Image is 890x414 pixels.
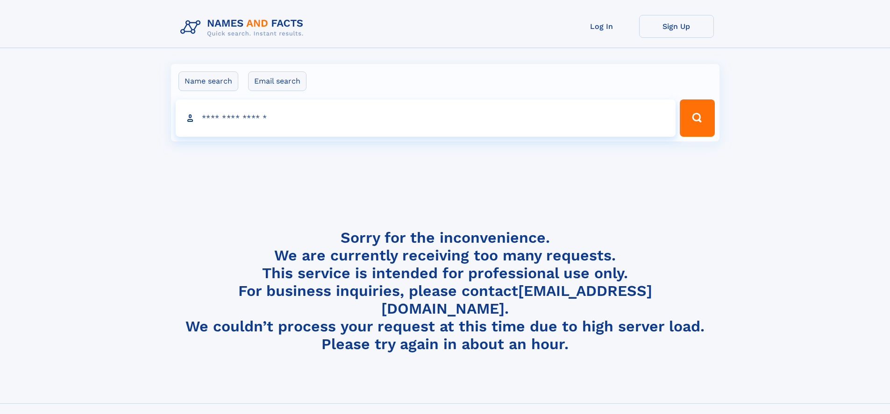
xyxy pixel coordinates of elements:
[178,71,238,91] label: Name search
[639,15,714,38] a: Sign Up
[177,15,311,40] img: Logo Names and Facts
[680,99,714,137] button: Search Button
[176,99,676,137] input: search input
[381,282,652,317] a: [EMAIL_ADDRESS][DOMAIN_NAME]
[564,15,639,38] a: Log In
[177,229,714,353] h4: Sorry for the inconvenience. We are currently receiving too many requests. This service is intend...
[248,71,306,91] label: Email search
